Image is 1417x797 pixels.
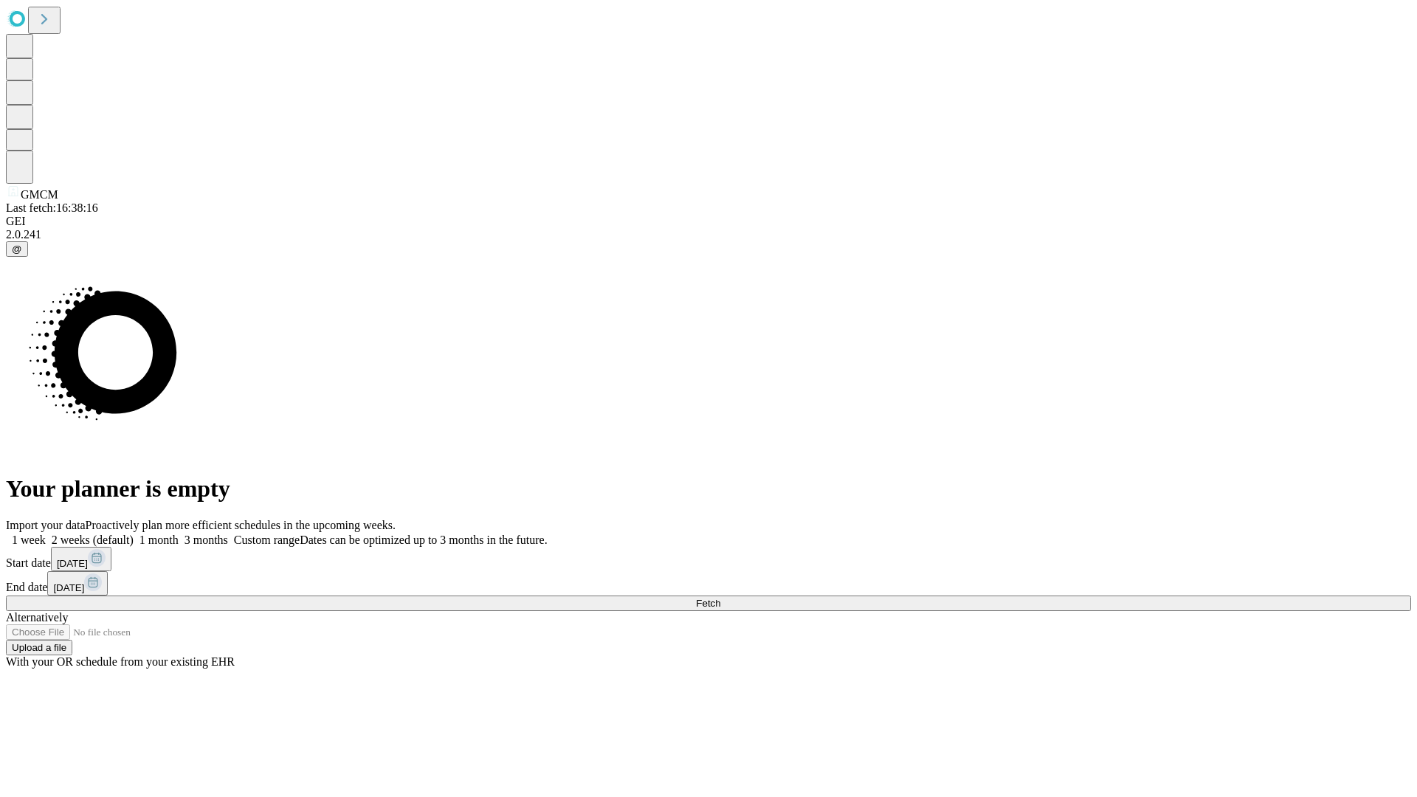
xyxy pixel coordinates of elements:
[300,534,547,546] span: Dates can be optimized up to 3 months in the future.
[51,547,111,571] button: [DATE]
[6,475,1411,503] h1: Your planner is empty
[6,611,68,624] span: Alternatively
[139,534,179,546] span: 1 month
[6,241,28,257] button: @
[86,519,396,531] span: Proactively plan more efficient schedules in the upcoming weeks.
[6,596,1411,611] button: Fetch
[6,215,1411,228] div: GEI
[12,244,22,255] span: @
[12,534,46,546] span: 1 week
[696,598,720,609] span: Fetch
[6,640,72,655] button: Upload a file
[6,519,86,531] span: Import your data
[47,571,108,596] button: [DATE]
[6,655,235,668] span: With your OR schedule from your existing EHR
[185,534,228,546] span: 3 months
[234,534,300,546] span: Custom range
[6,571,1411,596] div: End date
[52,534,134,546] span: 2 weeks (default)
[6,201,98,214] span: Last fetch: 16:38:16
[6,228,1411,241] div: 2.0.241
[57,558,88,569] span: [DATE]
[6,547,1411,571] div: Start date
[53,582,84,593] span: [DATE]
[21,188,58,201] span: GMCM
